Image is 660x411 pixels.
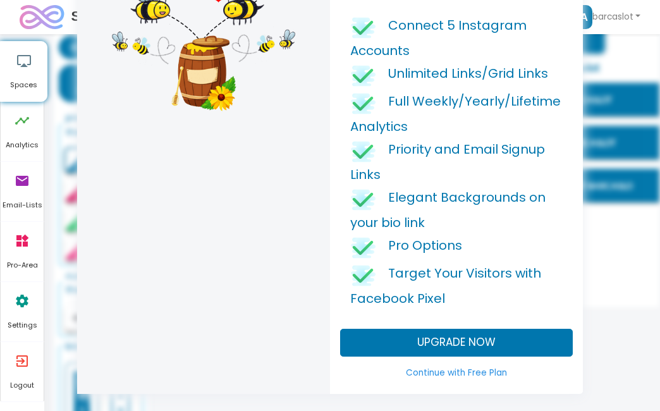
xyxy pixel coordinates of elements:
a: @barcaslot [4,88,202,99]
li: Unlimited Links/Grid Links [350,61,563,89]
li: Pro Options [350,233,563,261]
li: Full Weekly/Yearly/Lifetime Analytics [350,89,563,137]
a: UPGRADE NOW [340,329,573,357]
li: Target Your Visitors with Facebook Pixel [350,261,563,309]
li: Priority and Email Signup Links [350,137,563,185]
a: LOGIN BARCASLOT [4,109,202,142]
img: logo.svg [41,360,164,383]
a: DAFTAR BARCASLOT [4,152,202,185]
a: Continue with Free Plan [340,362,573,384]
li: Elegant Backgrounds on your bio link [350,185,563,233]
li: Connect 5 Instagram Accounts [350,13,563,61]
a: LINK ALTERNATIF BARCASLO [4,195,202,228]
